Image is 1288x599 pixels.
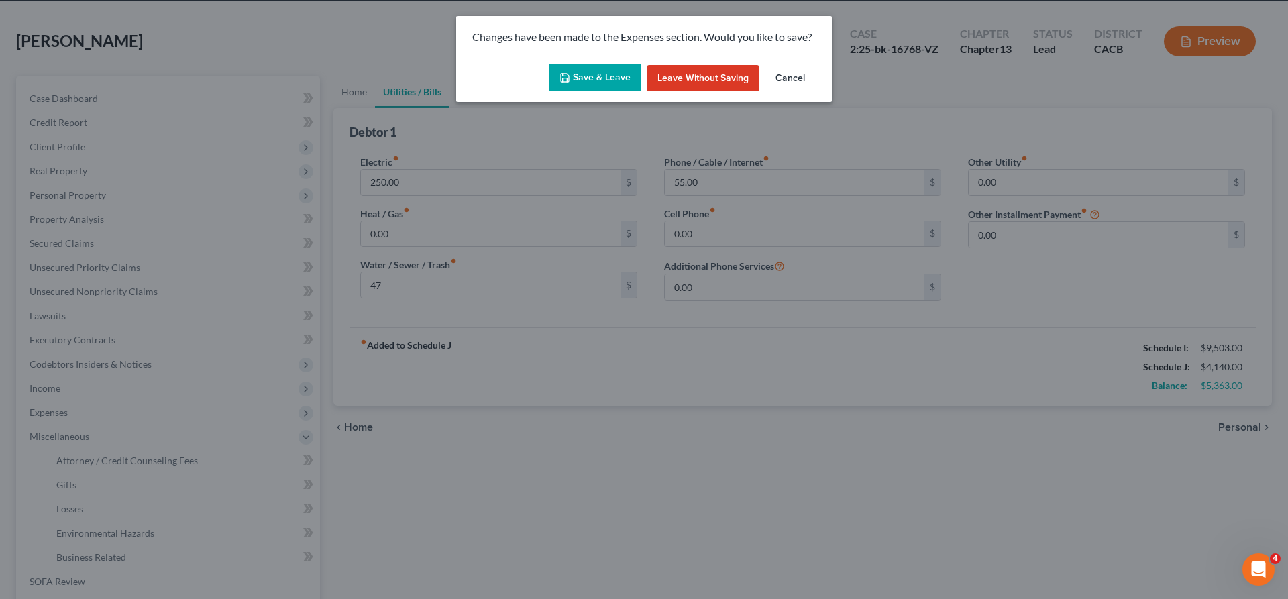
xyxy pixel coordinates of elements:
button: Save & Leave [549,64,641,92]
p: Changes have been made to the Expenses section. Would you like to save? [472,30,816,45]
button: Cancel [765,65,816,92]
iframe: Intercom live chat [1242,553,1275,586]
button: Leave without Saving [647,65,759,92]
span: 4 [1270,553,1281,564]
